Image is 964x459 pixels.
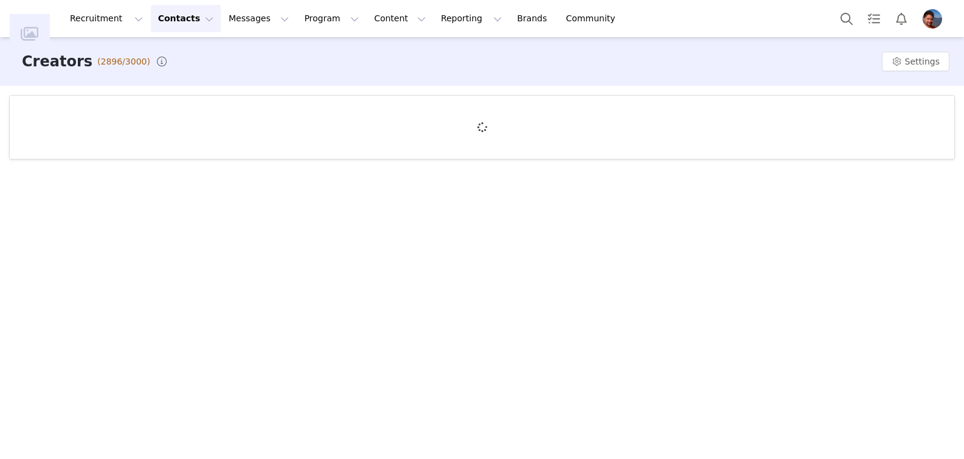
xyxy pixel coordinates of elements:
a: Community [559,5,628,32]
button: Notifications [888,5,915,32]
button: Search [833,5,860,32]
button: Contacts [151,5,221,32]
a: Tasks [861,5,887,32]
button: Messages [221,5,296,32]
img: 064b857f-e96b-4f4a-92ac-664df340e428.jpg [923,9,942,29]
button: Reporting [434,5,509,32]
button: Recruitment [63,5,150,32]
button: Profile [915,9,954,29]
a: Brands [510,5,558,32]
button: Program [297,5,366,32]
button: Content [367,5,433,32]
button: Settings [882,52,949,71]
span: (2896/3000) [97,55,150,68]
h3: Creators [22,51,92,72]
